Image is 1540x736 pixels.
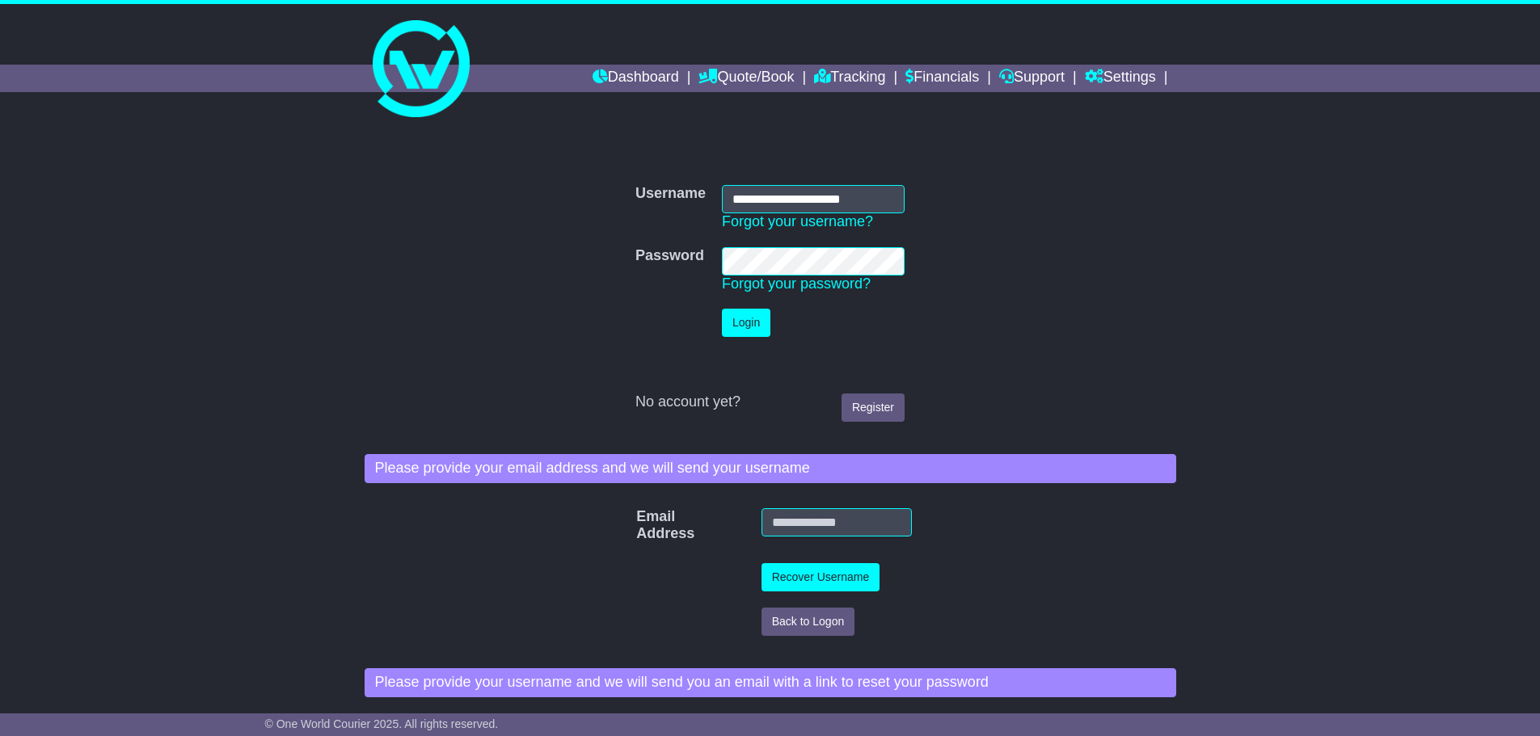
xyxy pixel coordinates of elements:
label: Username [635,185,706,203]
a: Financials [905,65,979,92]
a: Register [842,393,905,422]
button: Back to Logon [762,608,855,636]
a: Forgot your password? [722,275,871,292]
button: Recover Username [762,563,880,591]
label: Email Address [628,508,657,543]
div: Please provide your email address and we will send your username [365,454,1176,483]
a: Tracking [814,65,885,92]
a: Dashboard [593,65,679,92]
span: © One World Courier 2025. All rights reserved. [265,717,499,730]
label: Password [635,247,704,265]
button: Login [722,309,770,337]
a: Settings [1085,65,1156,92]
div: Please provide your username and we will send you an email with a link to reset your password [365,668,1176,697]
a: Forgot your username? [722,213,873,229]
a: Quote/Book [698,65,794,92]
a: Support [999,65,1065,92]
div: No account yet? [635,393,905,411]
